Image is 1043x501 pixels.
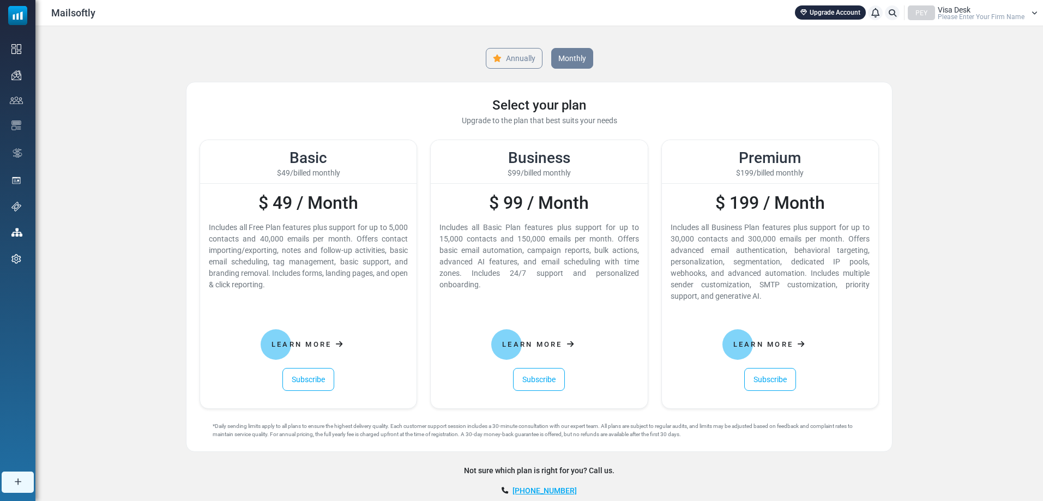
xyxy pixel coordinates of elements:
[486,48,542,69] a: Annually
[11,254,21,264] img: settings-icon.svg
[10,96,23,104] img: contacts-icon.svg
[11,176,21,185] img: landing_pages.svg
[795,5,866,20] a: Upgrade Account
[277,168,340,177] span: $49/billed monthly
[186,465,893,476] div: Not sure which plan is right for you? Call us.
[11,120,21,130] img: email-templates-icon.svg
[491,329,587,359] a: Learn More
[8,6,27,25] img: mailsoftly_icon_blue_white.svg
[290,149,327,167] span: Basic
[209,222,408,291] div: Includes all Free Plan features plus support for up to 5,000 contacts and 40,000 emails per month...
[209,192,408,213] h2: $ 49 / Month
[200,95,879,115] div: Select your plan
[908,5,1038,20] a: PEY Visa Desk Please Enter Your Firm Name
[439,222,638,291] div: Includes all Basic Plan features plus support for up to 15,000 contacts and 150,000 emails per mo...
[736,168,804,177] span: $199/billed monthly
[908,5,935,20] div: PEY
[513,486,577,495] a: [PHONE_NUMBER]
[11,202,21,212] img: support-icon.svg
[739,149,801,167] span: Premium
[51,5,95,20] span: Mailsoftly
[938,14,1024,20] span: Please Enter Your Firm Name
[502,340,563,348] span: Learn More
[733,340,794,348] span: Learn More
[508,168,571,177] span: $99/billed monthly
[261,329,357,359] a: Learn More
[744,368,796,391] a: Subscribe
[551,48,593,69] a: Monthly
[11,147,23,159] img: workflow.svg
[508,149,570,167] span: Business
[200,422,879,438] div: *Daily sending limits apply to all plans to ensure the highest delivery quality. Each customer su...
[282,368,334,391] a: Subscribe
[513,368,565,391] a: Subscribe
[938,6,970,14] span: Visa Desk
[671,222,870,302] div: Includes all Business Plan features plus support for up to 30,000 contacts and 300,000 emails per...
[722,329,818,359] a: Learn More
[11,70,21,80] img: campaigns-icon.png
[200,115,879,126] div: Upgrade to the plan that best suits your needs
[671,192,870,213] h2: $ 199 / Month
[439,192,638,213] h2: $ 99 / Month
[11,44,21,54] img: dashboard-icon.svg
[272,340,332,348] span: Learn More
